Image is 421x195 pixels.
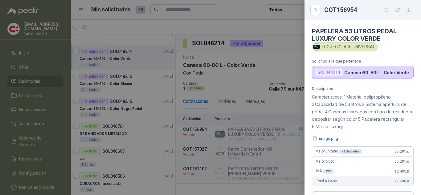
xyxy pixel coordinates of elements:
[394,179,410,183] span: 77.696
[312,93,414,130] p: Características: 1.Material polipropileno 2.Capacidad de 53 litros 3.Sistema apertura de pedal 4....
[312,86,414,91] p: Descripción
[406,180,410,183] span: ,29
[316,159,334,164] span: Valor bruto
[312,27,414,42] h4: PAPELERA 53 LITROS PEDAL LUXURY COLOR VERDE
[323,169,334,174] div: 19 %
[316,169,334,174] span: IVA
[312,59,414,63] p: Solicitud a la que pertenece
[316,149,362,154] span: Valor unitario
[316,179,337,183] span: Total a Pagar
[315,69,343,76] div: SOL048214
[313,43,320,50] img: Company Logo
[312,6,319,14] button: Close
[406,170,410,173] span: ,29
[394,149,410,154] span: 65.291
[406,150,410,153] span: ,00
[406,160,410,163] span: ,00
[324,5,414,15] div: COT156954
[394,159,410,164] span: 65.291
[344,70,409,75] p: Caneca 60-80 L - Color Verde
[312,135,339,142] button: image.png
[394,169,410,173] span: 12.405
[312,42,378,51] div: ECORECICLAJE UNIVERSAL
[339,149,362,154] div: x 1 Unidades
